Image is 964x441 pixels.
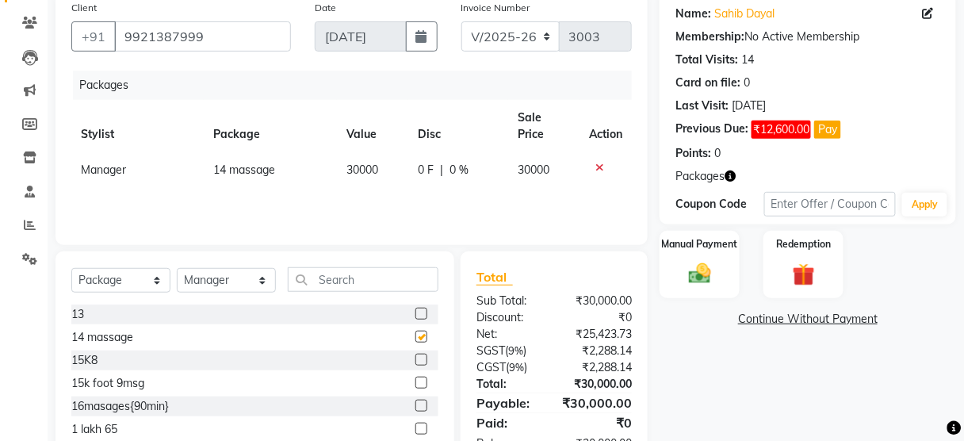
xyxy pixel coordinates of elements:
[71,306,84,323] div: 13
[554,309,644,326] div: ₹0
[71,421,117,438] div: 1 lakh 65
[764,192,897,217] input: Enter Offer / Coupon Code
[465,413,554,432] div: Paid:
[675,29,940,45] div: No Active Membership
[465,343,554,359] div: ( )
[465,309,554,326] div: Discount:
[508,344,523,357] span: 9%
[732,98,766,114] div: [DATE]
[675,6,711,22] div: Name:
[554,359,644,376] div: ₹2,288.14
[440,162,443,178] span: |
[81,163,126,177] span: Manager
[204,100,337,152] th: Package
[752,121,811,139] span: ₹12,600.00
[786,261,822,289] img: _gift.svg
[550,393,644,412] div: ₹30,000.00
[346,163,378,177] span: 30000
[71,398,169,415] div: 16masages{90min}
[465,376,554,393] div: Total:
[213,163,275,177] span: 14 massage
[741,52,754,68] div: 14
[71,21,116,52] button: +91
[476,269,513,286] span: Total
[509,361,524,374] span: 9%
[449,162,469,178] span: 0 %
[465,326,554,343] div: Net:
[554,376,644,393] div: ₹30,000.00
[315,1,336,15] label: Date
[114,21,291,52] input: Search by Name/Mobile/Email/Code
[337,100,408,152] th: Value
[675,98,729,114] div: Last Visit:
[518,163,549,177] span: 30000
[675,29,744,45] div: Membership:
[476,343,505,358] span: SGST
[71,1,97,15] label: Client
[73,71,644,100] div: Packages
[675,196,763,213] div: Coupon Code
[714,145,721,162] div: 0
[662,237,738,251] label: Manual Payment
[714,6,775,22] a: Sahib Dayal
[465,293,554,309] div: Sub Total:
[682,261,718,286] img: _cash.svg
[461,1,530,15] label: Invoice Number
[508,100,580,152] th: Sale Price
[71,375,144,392] div: 15k foot 9msg
[408,100,508,152] th: Disc
[675,121,748,139] div: Previous Due:
[744,75,750,91] div: 0
[476,360,506,374] span: CGST
[663,311,953,328] a: Continue Without Payment
[675,145,711,162] div: Points:
[71,329,133,346] div: 14 massage
[554,326,644,343] div: ₹25,423.73
[675,52,738,68] div: Total Visits:
[418,162,434,178] span: 0 F
[776,237,831,251] label: Redemption
[288,267,438,292] input: Search
[675,168,725,185] span: Packages
[902,193,947,217] button: Apply
[554,293,644,309] div: ₹30,000.00
[554,343,644,359] div: ₹2,288.14
[580,100,632,152] th: Action
[71,100,204,152] th: Stylist
[465,393,550,412] div: Payable:
[814,121,841,139] button: Pay
[675,75,740,91] div: Card on file:
[71,352,98,369] div: 15K8
[465,359,554,376] div: ( )
[554,413,644,432] div: ₹0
